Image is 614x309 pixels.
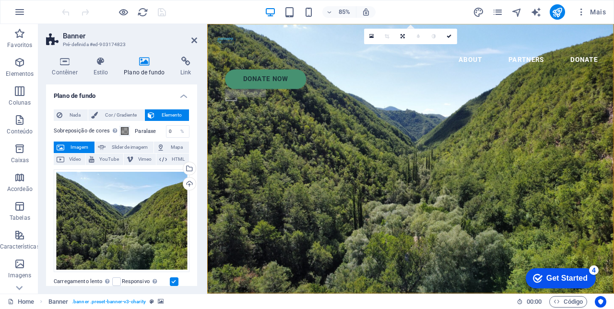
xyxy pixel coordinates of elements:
[108,142,151,153] span: Slider de imagem
[150,299,154,304] i: Este elemento é uma predefinição personalizável
[54,142,94,153] button: Imagem
[88,109,144,121] button: Cor / Gradiente
[492,7,503,18] i: Páginas (Ctrl+Alt+S)
[136,154,153,165] span: Vimeo
[54,125,119,137] label: Sobreposição de cores
[362,8,370,16] i: Ao redimensionar, ajusta automaticamente o nível de zoom para caber no dispositivo escolhido.
[441,29,457,44] a: Confirme ( Ctrl ⏎ )
[97,154,120,165] span: YouTube
[322,6,356,18] button: 85%
[46,57,87,77] h4: Contêiner
[157,109,186,121] span: Elemento
[379,29,395,44] a: Modo de recorte
[411,29,426,44] a: Borrão
[511,6,523,18] button: navigator
[550,4,565,20] button: publish
[552,7,563,18] i: Publicar
[176,126,189,137] div: %
[531,6,542,18] button: text_generator
[154,142,189,153] button: Mapa
[48,296,164,308] nav: breadcrumb
[137,6,148,18] button: reload
[395,29,410,44] a: Mudar orientação
[7,41,32,49] p: Favoritos
[595,296,606,308] button: Usercentrics
[8,296,34,308] a: Clique para cancelar a seleção. Clique duas vezes para abrir as Páginas
[101,109,141,121] span: Cor / Gradiente
[137,7,148,18] i: Recarregar página
[72,296,146,308] span: . banner .preset-banner-v3-charity
[554,296,583,308] span: Código
[7,128,33,135] p: Conteúdo
[158,299,164,304] i: Este elemento contém um plano de fundo
[95,142,154,153] button: Slider de imagem
[473,7,484,18] i: Design (Ctrl+Alt+Y)
[9,99,31,107] p: Colunas
[54,276,112,287] label: Carregamento lento
[577,7,606,17] span: Mais
[337,6,352,18] h6: 85%
[124,154,156,165] button: Vimeo
[7,185,33,193] p: Acordeão
[118,6,129,18] button: Clique aqui para sair do modo de visualização e continuar editando
[67,2,76,12] div: 4
[87,57,118,77] h4: Estilo
[24,11,65,19] div: Get Started
[86,154,123,165] button: YouTube
[10,214,30,222] p: Tabelas
[46,84,197,102] h4: Plano de fundo
[527,296,542,308] span: 00 00
[54,169,189,273] div: charity-hero.jpg
[517,296,542,308] h6: Tempo de sessão
[573,4,610,20] button: Mais
[65,109,85,121] span: Nada
[511,7,522,18] i: Navegador
[175,57,197,77] h4: Link
[54,154,85,165] button: Vídeo
[3,5,73,25] div: Get Started 4 items remaining, 20% complete
[145,109,189,121] button: Elemento
[170,154,186,165] span: HTML
[67,154,83,165] span: Vídeo
[549,296,587,308] button: Código
[48,296,69,308] span: Clique para selecionar. Clique duas vezes para editar
[531,7,542,18] i: AI Writer
[426,29,441,44] a: Escala de cinza
[11,156,29,164] p: Caixas
[492,6,504,18] button: pages
[67,142,92,153] span: Imagem
[63,32,197,40] h2: Banner
[473,6,484,18] button: design
[364,29,379,44] a: Selecione arquivos do gerenciador de arquivos, galeria de fotos ou faça upload de arquivo(s)
[6,70,34,78] p: Elementos
[54,109,88,121] button: Nada
[118,57,175,77] h4: Plano de fundo
[156,154,189,165] button: HTML
[63,40,178,49] h3: Pré-definida #ed-903174823
[8,272,31,279] p: Imagens
[167,142,186,153] span: Mapa
[135,129,166,134] label: Paralaxe
[533,298,535,305] span: :
[122,276,170,287] label: Responsivo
